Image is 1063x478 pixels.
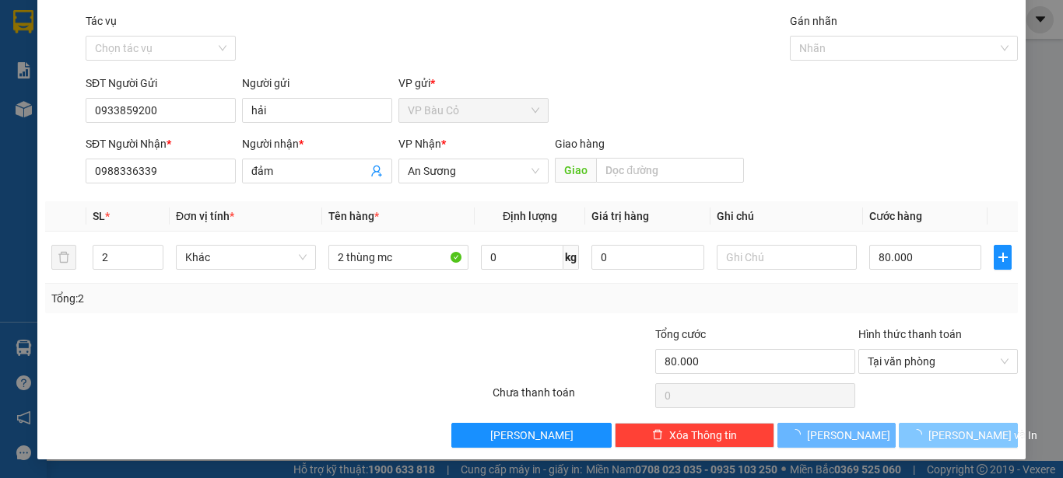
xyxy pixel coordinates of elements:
span: Gửi: [13,15,37,31]
span: An Sương [408,159,539,183]
span: Giá trị hàng [591,210,649,222]
span: plus [995,251,1011,263]
span: kg [563,245,579,270]
input: 0 [591,245,703,270]
span: Giao hàng [555,138,605,150]
button: delete [51,245,76,270]
input: Ghi Chú [717,245,857,270]
label: Gán nhãn [790,15,837,27]
button: [PERSON_NAME] và In [899,423,1018,448]
span: Định lượng [503,210,557,222]
span: Khác [185,246,307,269]
span: loading [790,429,807,440]
th: Ghi chú [710,201,863,232]
span: [PERSON_NAME] [807,427,890,444]
span: CR : [12,102,36,118]
div: 30.000 [12,100,142,119]
label: Hình thức thanh toán [858,328,962,340]
button: plus [994,245,1012,270]
input: VD: Bàn, Ghế [328,245,468,270]
div: 0946686119 [150,69,276,91]
div: Chưa thanh toán [491,384,654,411]
div: VP gửi [398,75,549,92]
span: Cước hàng [869,210,922,222]
div: Tổng: 2 [51,290,412,307]
span: [PERSON_NAME] và In [928,427,1037,444]
div: cảnh [13,32,139,51]
label: Tác vụ [86,15,117,27]
div: Người nhận [242,135,392,152]
div: 0979886480 [13,51,139,72]
div: Người gửi [242,75,392,92]
span: VP Nhận [398,138,441,150]
span: Xóa Thông tin [669,427,737,444]
span: user-add [370,165,383,177]
span: loading [911,429,928,440]
span: Giao [555,158,596,183]
span: SL [93,210,105,222]
span: Tại văn phòng [868,350,1009,373]
button: deleteXóa Thông tin [615,423,774,448]
span: Đơn vị tính [176,210,234,222]
div: thiệp [150,51,276,69]
div: SĐT Người Gửi [86,75,236,92]
span: delete [652,429,663,441]
button: [PERSON_NAME] [451,423,611,448]
input: Dọc đường [596,158,744,183]
span: [PERSON_NAME] [490,427,574,444]
div: Lý Thường Kiệt [150,13,276,51]
div: VP Bàu Cỏ [13,13,139,32]
span: VP Bàu Cỏ [408,99,539,122]
span: Tên hàng [328,210,379,222]
span: Tổng cước [655,328,706,340]
span: Nhận: [150,15,187,31]
button: [PERSON_NAME] [777,423,896,448]
div: SĐT Người Nhận [86,135,236,152]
